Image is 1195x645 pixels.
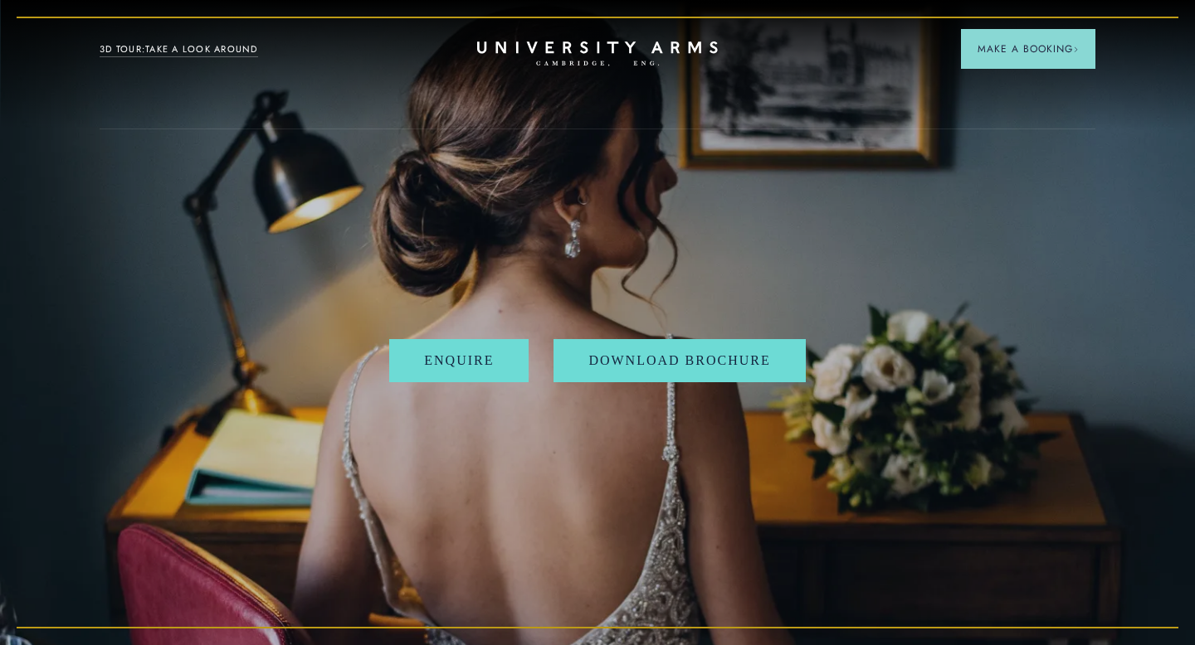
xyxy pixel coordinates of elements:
span: Make a Booking [978,41,1079,56]
button: Make a BookingArrow icon [961,29,1095,69]
img: Arrow icon [1073,46,1079,52]
a: Enquire [389,339,529,382]
a: 3D TOUR:TAKE A LOOK AROUND [100,42,258,57]
a: Home [477,41,718,67]
a: Download Brochure [554,339,805,382]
